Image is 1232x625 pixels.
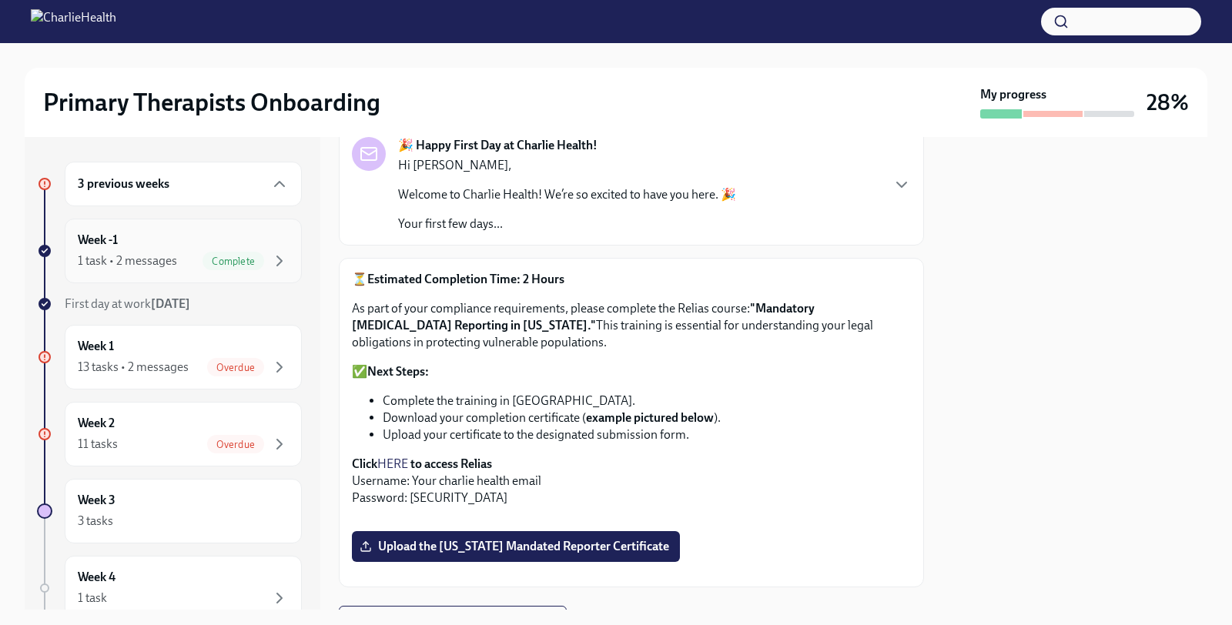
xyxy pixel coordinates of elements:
[398,216,736,232] p: Your first few days...
[78,436,118,453] div: 11 tasks
[78,590,107,607] div: 1 task
[78,175,169,192] h6: 3 previous weeks
[398,186,736,203] p: Welcome to Charlie Health! We’re so excited to have you here. 🎉
[37,325,302,389] a: Week 113 tasks • 2 messagesOverdue
[586,410,714,425] strong: example pictured below
[37,479,302,543] a: Week 33 tasks
[78,232,118,249] h6: Week -1
[78,252,177,269] div: 1 task • 2 messages
[377,456,408,471] a: HERE
[65,162,302,206] div: 3 previous weeks
[65,296,190,311] span: First day at work
[37,402,302,466] a: Week 211 tasksOverdue
[352,531,680,562] label: Upload the [US_STATE] Mandated Reporter Certificate
[383,409,911,426] li: Download your completion certificate ( ).
[352,363,911,380] p: ✅
[151,296,190,311] strong: [DATE]
[78,513,113,530] div: 3 tasks
[980,86,1046,103] strong: My progress
[352,456,911,506] p: Username: Your charlie health email Password: [SECURITY_DATA]
[78,492,115,509] h6: Week 3
[207,362,264,373] span: Overdue
[37,219,302,283] a: Week -11 task • 2 messagesComplete
[207,439,264,450] span: Overdue
[367,364,429,379] strong: Next Steps:
[398,137,598,154] strong: 🎉 Happy First Day at Charlie Health!
[78,569,115,586] h6: Week 4
[31,9,116,34] img: CharlieHealth
[78,338,114,355] h6: Week 1
[383,393,911,409] li: Complete the training in [GEOGRAPHIC_DATA].
[37,556,302,620] a: Week 41 task
[352,300,911,351] p: As part of your compliance requirements, please complete the Relias course: This training is esse...
[383,426,911,443] li: Upload your certificate to the designated submission form.
[37,296,302,312] a: First day at work[DATE]
[1147,89,1189,116] h3: 28%
[352,456,377,471] strong: Click
[78,359,189,376] div: 13 tasks • 2 messages
[352,271,911,288] p: ⏳
[78,415,115,432] h6: Week 2
[398,157,736,174] p: Hi [PERSON_NAME],
[43,87,380,118] h2: Primary Therapists Onboarding
[203,256,264,267] span: Complete
[367,272,564,286] strong: Estimated Completion Time: 2 Hours
[363,539,669,554] span: Upload the [US_STATE] Mandated Reporter Certificate
[410,456,492,471] strong: to access Relias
